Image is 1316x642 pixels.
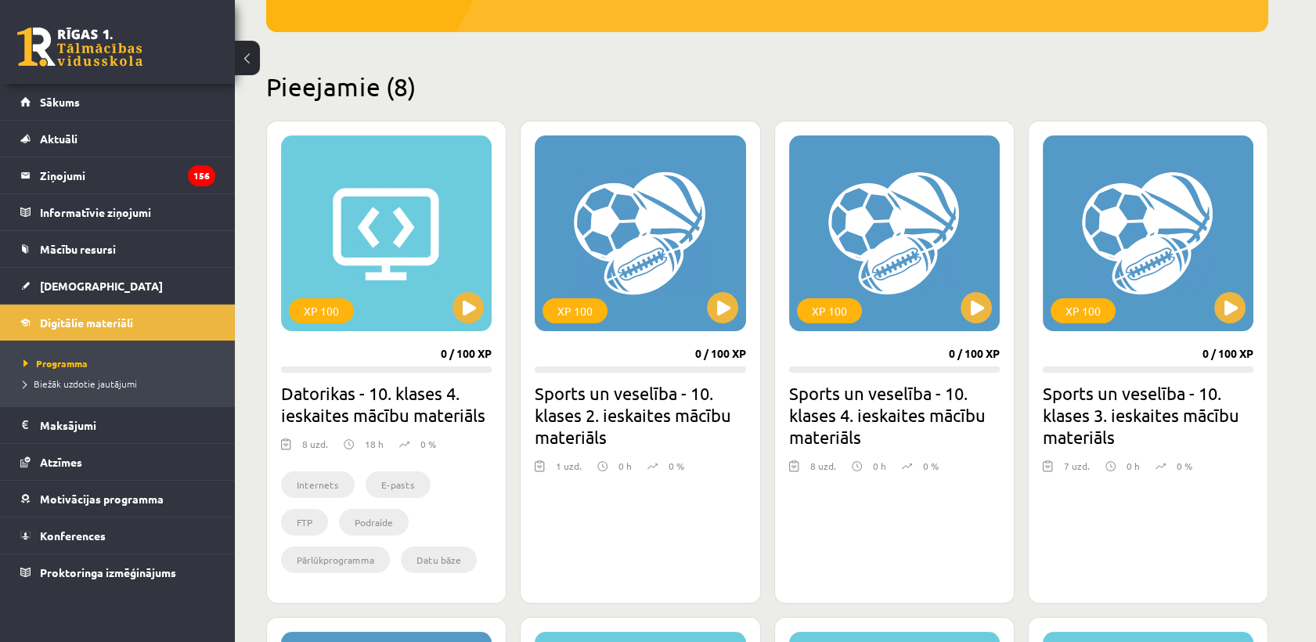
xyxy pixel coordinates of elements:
[20,481,215,517] a: Motivācijas programma
[281,382,492,426] h2: Datorikas - 10. klases 4. ieskaites mācību materiāls
[289,298,354,323] div: XP 100
[23,377,219,391] a: Biežāk uzdotie jautājumi
[281,509,328,536] li: FTP
[20,444,215,480] a: Atzīmes
[401,546,477,573] li: Datu bāze
[281,471,355,498] li: Internets
[20,407,215,443] a: Maksājumi
[40,132,78,146] span: Aktuāli
[810,459,836,482] div: 8 uzd.
[20,305,215,341] a: Digitālie materiāli
[40,316,133,330] span: Digitālie materiāli
[40,194,215,230] legend: Informatīvie ziņojumi
[20,121,215,157] a: Aktuāli
[23,357,88,370] span: Programma
[40,455,82,469] span: Atzīmes
[1127,459,1140,473] p: 0 h
[1051,298,1116,323] div: XP 100
[40,157,215,193] legend: Ziņojumi
[20,231,215,267] a: Mācību resursi
[23,377,137,390] span: Biežāk uzdotie jautājumi
[365,437,384,451] p: 18 h
[789,382,1000,448] h2: Sports un veselība - 10. klases 4. ieskaites mācību materiāls
[339,509,409,536] li: Podraide
[40,492,164,506] span: Motivācijas programma
[618,459,632,473] p: 0 h
[420,437,436,451] p: 0 %
[923,459,939,473] p: 0 %
[543,298,608,323] div: XP 100
[556,459,582,482] div: 1 uzd.
[188,165,215,186] i: 156
[366,471,431,498] li: E-pasts
[40,95,80,109] span: Sākums
[40,407,215,443] legend: Maksājumi
[873,459,886,473] p: 0 h
[40,565,176,579] span: Proktoringa izmēģinājums
[20,518,215,554] a: Konferences
[20,268,215,304] a: [DEMOGRAPHIC_DATA]
[20,84,215,120] a: Sākums
[40,279,163,293] span: [DEMOGRAPHIC_DATA]
[17,27,142,67] a: Rīgas 1. Tālmācības vidusskola
[535,382,745,448] h2: Sports un veselība - 10. klases 2. ieskaites mācību materiāls
[281,546,390,573] li: Pārlūkprogramma
[302,437,328,460] div: 8 uzd.
[266,71,1268,102] h2: Pieejamie (8)
[797,298,862,323] div: XP 100
[669,459,684,473] p: 0 %
[20,554,215,590] a: Proktoringa izmēģinājums
[20,194,215,230] a: Informatīvie ziņojumi
[1177,459,1192,473] p: 0 %
[1064,459,1090,482] div: 7 uzd.
[1043,382,1253,448] h2: Sports un veselība - 10. klases 3. ieskaites mācību materiāls
[40,528,106,543] span: Konferences
[40,242,116,256] span: Mācību resursi
[23,356,219,370] a: Programma
[20,157,215,193] a: Ziņojumi156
